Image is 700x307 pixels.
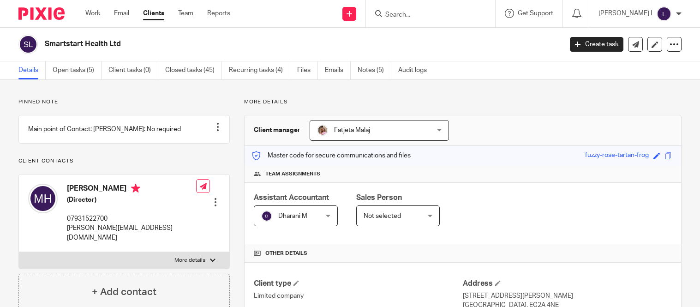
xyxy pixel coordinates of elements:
a: Client tasks (0) [108,61,158,79]
p: Limited company [254,291,463,301]
p: [PERSON_NAME][EMAIL_ADDRESS][DOMAIN_NAME] [67,223,196,242]
a: Recurring tasks (4) [229,61,290,79]
img: svg%3E [28,184,58,213]
p: 07931522700 [67,214,196,223]
span: Assistant Accountant [254,194,329,201]
div: fuzzy-rose-tartan-frog [585,150,649,161]
span: Sales Person [356,194,402,201]
a: Clients [143,9,164,18]
p: More details [174,257,205,264]
a: Work [85,9,100,18]
p: More details [244,98,682,106]
i: Primary [131,184,140,193]
img: MicrosoftTeams-image%20(5).png [317,125,328,136]
img: svg%3E [657,6,671,21]
h4: [PERSON_NAME] [67,184,196,195]
a: Audit logs [398,61,434,79]
span: Dharani M [278,213,307,219]
img: Pixie [18,7,65,20]
h3: Client manager [254,126,300,135]
a: Emails [325,61,351,79]
span: Not selected [364,213,401,219]
span: Other details [265,250,307,257]
a: Open tasks (5) [53,61,102,79]
a: Details [18,61,46,79]
img: svg%3E [261,211,272,222]
p: Master code for secure communications and files [251,151,411,160]
a: Notes (5) [358,61,391,79]
h5: (Director) [67,195,196,205]
span: Team assignments [265,170,320,178]
img: svg%3E [18,35,38,54]
a: Files [297,61,318,79]
h4: + Add contact [92,285,156,299]
span: Get Support [518,10,553,17]
h4: Address [463,279,672,289]
a: Email [114,9,129,18]
h2: Smartstart Health Ltd [45,39,454,49]
a: Reports [207,9,230,18]
a: Closed tasks (45) [165,61,222,79]
span: Fatjeta Malaj [334,127,370,133]
p: Pinned note [18,98,230,106]
a: Create task [570,37,623,52]
a: Team [178,9,193,18]
p: Client contacts [18,157,230,165]
h4: Client type [254,279,463,289]
p: [PERSON_NAME] I [598,9,652,18]
input: Search [384,11,467,19]
p: [STREET_ADDRESS][PERSON_NAME] [463,291,672,301]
